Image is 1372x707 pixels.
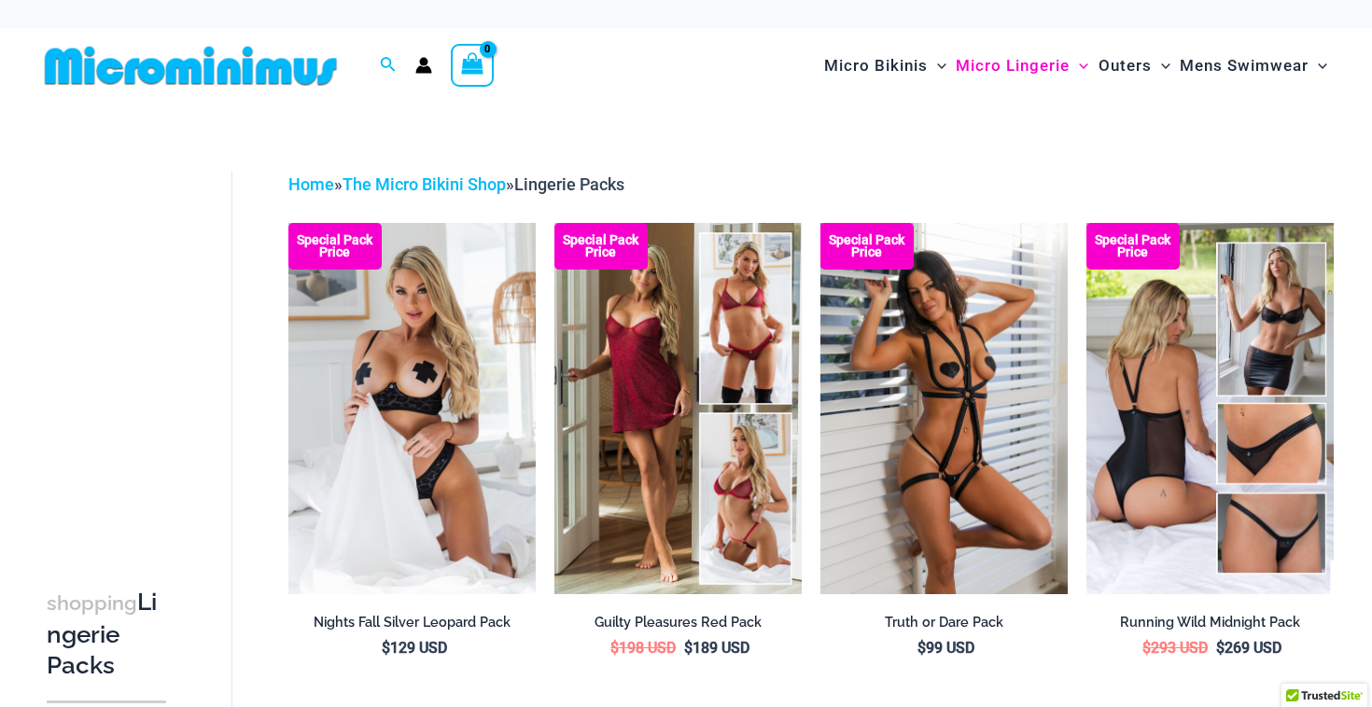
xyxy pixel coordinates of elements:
a: All Styles (1) Running Wild Midnight 1052 Top 6512 Bottom 04Running Wild Midnight 1052 Top 6512 B... [1086,223,1334,594]
bdi: 129 USD [382,639,447,657]
a: View Shopping Cart, empty [451,44,494,87]
span: Menu Toggle [1070,42,1088,90]
span: Menu Toggle [928,42,946,90]
h2: Nights Fall Silver Leopard Pack [288,614,536,631]
span: $ [684,639,693,657]
a: Truth or Dare Black 1905 Bodysuit 611 Micro 07 Truth or Dare Black 1905 Bodysuit 611 Micro 06Trut... [820,223,1068,594]
img: All Styles (1) [1086,223,1334,594]
span: $ [610,639,619,657]
h2: Guilty Pleasures Red Pack [554,614,802,631]
h2: Running Wild Midnight Pack [1086,614,1334,631]
bdi: 99 USD [917,639,974,657]
span: Micro Bikinis [824,42,928,90]
h3: Lingerie Packs [47,587,166,682]
a: Nights Fall Silver Leopard Pack [288,614,536,638]
span: $ [1142,639,1151,657]
span: Micro Lingerie [956,42,1070,90]
iframe: TrustedSite Certified [47,156,215,529]
span: Menu Toggle [1309,42,1327,90]
span: Mens Swimwear [1180,42,1309,90]
b: Special Pack Price [554,234,648,258]
a: Account icon link [415,57,432,74]
a: Home [288,174,334,194]
nav: Site Navigation [817,35,1335,97]
bdi: 198 USD [610,639,676,657]
a: Search icon link [380,54,397,77]
b: Special Pack Price [820,234,914,258]
a: Guilty Pleasures Red Collection Pack F Guilty Pleasures Red Collection Pack BGuilty Pleasures Red... [554,223,802,594]
img: Guilty Pleasures Red Collection Pack F [554,223,802,594]
a: Truth or Dare Pack [820,614,1068,638]
span: Menu Toggle [1152,42,1170,90]
b: Special Pack Price [288,234,382,258]
h2: Truth or Dare Pack [820,614,1068,631]
a: Nights Fall Silver Leopard 1036 Bra 6046 Thong 09v2 Nights Fall Silver Leopard 1036 Bra 6046 Thon... [288,223,536,594]
a: Mens SwimwearMenu ToggleMenu Toggle [1175,37,1332,94]
span: $ [917,639,926,657]
span: $ [1216,639,1225,657]
span: » » [288,174,624,194]
a: Running Wild Midnight Pack [1086,614,1334,638]
bdi: 269 USD [1216,639,1281,657]
img: Nights Fall Silver Leopard 1036 Bra 6046 Thong 09v2 [288,223,536,594]
a: OutersMenu ToggleMenu Toggle [1094,37,1175,94]
span: shopping [47,591,137,615]
span: Outers [1099,42,1152,90]
a: Micro BikinisMenu ToggleMenu Toggle [819,37,951,94]
bdi: 189 USD [684,639,749,657]
bdi: 293 USD [1142,639,1208,657]
a: The Micro Bikini Shop [343,174,506,194]
span: $ [382,639,390,657]
img: Truth or Dare Black 1905 Bodysuit 611 Micro 07 [820,223,1068,594]
span: Lingerie Packs [514,174,624,194]
img: MM SHOP LOGO FLAT [37,45,344,87]
b: Special Pack Price [1086,234,1180,258]
a: Guilty Pleasures Red Pack [554,614,802,638]
a: Micro LingerieMenu ToggleMenu Toggle [951,37,1093,94]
